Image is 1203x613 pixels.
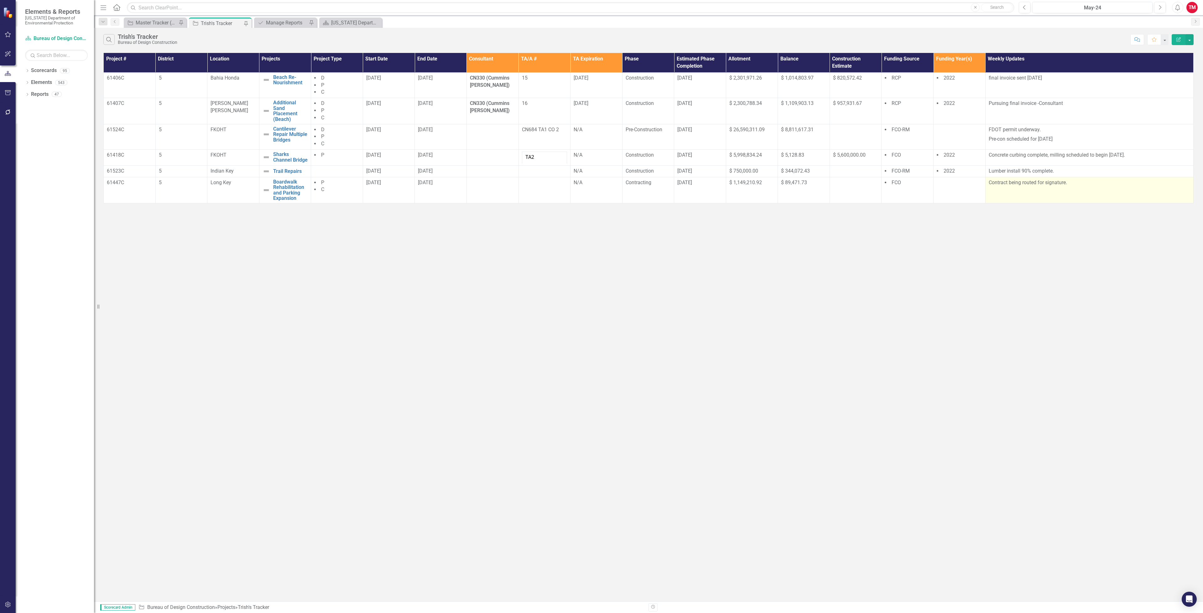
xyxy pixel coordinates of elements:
[989,168,1190,175] p: Lumber install 90% complete.
[107,152,152,159] p: 61418C
[934,165,986,177] td: Double-Click to Edit
[52,92,62,97] div: 47
[674,177,726,203] td: Double-Click to Edit
[726,165,778,177] td: Double-Click to Edit
[31,79,52,86] a: Elements
[674,165,726,177] td: Double-Click to Edit
[570,72,622,98] td: Double-Click to Edit
[781,168,810,174] span: $ 344,072.43
[3,7,14,18] img: ClearPoint Strategy
[622,177,674,203] td: Double-Click to Edit
[985,98,1193,124] td: Double-Click to Edit
[830,98,882,124] td: Double-Click to Edit
[418,100,433,106] span: [DATE]
[934,150,986,166] td: Double-Click to Edit
[207,124,259,150] td: Double-Click to Edit
[729,168,758,174] span: $ 750,000.00
[781,152,804,158] span: $ 5,128.83
[415,150,467,166] td: Double-Click to Edit
[415,165,467,177] td: Double-Click to Edit
[104,124,156,150] td: Double-Click to Edit
[321,179,324,185] span: P
[882,177,934,203] td: Double-Click to Edit
[677,152,692,158] span: [DATE]
[1186,2,1198,13] button: TM
[677,127,692,132] span: [DATE]
[934,124,986,150] td: Double-Click to Edit
[107,168,152,175] p: 61523C
[985,124,1193,150] td: Double-Click to Edit
[321,19,380,27] a: [US_STATE] Department of Environmental Protection
[674,98,726,124] td: Double-Click to Edit
[466,177,518,203] td: Double-Click to Edit
[518,150,570,166] td: Double-Click to Edit
[781,127,814,132] span: $ 8,811,617.31
[990,5,1004,10] span: Search
[104,150,156,166] td: Double-Click to Edit
[125,19,177,27] a: Master Tracker (External)
[415,177,467,203] td: Double-Click to Edit
[622,124,674,150] td: Double-Click to Edit
[470,75,510,88] strong: CN330 (Cummins [PERSON_NAME])
[989,152,1190,159] p: Concrete curbing complete, milling scheduled to begin [DATE].
[418,168,433,174] span: [DATE]
[31,67,57,74] a: Scorecards
[466,72,518,98] td: Double-Click to Edit
[263,153,270,161] img: Not Defined
[418,75,433,81] span: [DATE]
[136,19,177,27] div: Master Tracker (External)
[989,179,1190,186] p: Contract being routed for signature.
[574,126,619,133] div: N/A
[778,165,830,177] td: Double-Click to Edit
[100,604,135,610] span: Scorecard Admin
[944,168,955,174] span: 2022
[118,40,177,45] div: Bureau of Design Construction
[882,98,934,124] td: Double-Click to Edit
[1032,2,1153,13] button: May-24
[418,179,433,185] span: [DATE]
[211,75,239,81] span: Bahia Honda
[263,131,270,138] img: Not Defined
[726,98,778,124] td: Double-Click to Edit
[259,72,311,98] td: Double-Click to Edit Right Click for Context Menu
[259,150,311,166] td: Double-Click to Edit Right Click for Context Menu
[626,100,654,106] span: Construction
[574,100,588,106] span: [DATE]
[778,72,830,98] td: Double-Click to Edit
[104,72,156,98] td: Double-Click to Edit
[626,168,654,174] span: Construction
[677,100,692,106] span: [DATE]
[985,150,1193,166] td: Double-Click to Edit
[321,100,325,106] span: D
[830,72,882,98] td: Double-Click to Edit
[522,152,567,164] td: TA2
[25,35,88,42] a: Bureau of Design Construction
[522,100,567,107] p: 16
[989,75,1190,82] p: final invoice sent [DATE]
[944,75,955,81] span: 2022
[778,177,830,203] td: Double-Click to Edit
[418,127,433,132] span: [DATE]
[892,152,901,158] span: FCO
[321,186,324,192] span: C
[363,150,415,166] td: Double-Click to Edit
[944,152,955,158] span: 2022
[311,177,363,203] td: Double-Click to Edit
[207,98,259,124] td: Double-Click to Edit
[363,177,415,203] td: Double-Click to Edit
[138,604,644,611] div: » »
[159,75,162,81] span: 5
[104,98,156,124] td: Double-Click to Edit
[574,152,619,159] div: N/A
[726,150,778,166] td: Double-Click to Edit
[311,72,363,98] td: Double-Click to Edit
[207,72,259,98] td: Double-Click to Edit
[211,100,248,113] span: [PERSON_NAME] [PERSON_NAME]
[273,75,308,86] a: Beach Re-Nourishment
[155,124,207,150] td: Double-Click to Edit
[259,124,311,150] td: Double-Click to Edit Right Click for Context Menu
[321,89,324,95] span: C
[522,75,567,82] p: 15
[147,604,215,610] a: Bureau of Design Construction
[882,124,934,150] td: Double-Click to Edit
